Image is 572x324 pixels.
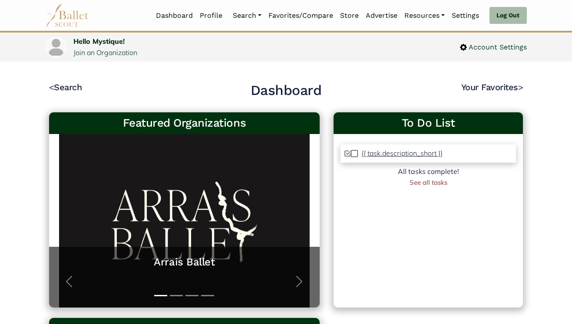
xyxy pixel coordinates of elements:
[265,7,337,25] a: Favorites/Compare
[489,7,526,24] a: Log Out
[170,291,183,301] button: Slide 2
[185,291,198,301] button: Slide 3
[337,7,362,25] a: Store
[201,291,214,301] button: Slide 4
[196,7,226,25] a: Profile
[229,7,265,25] a: Search
[518,82,523,92] code: >
[460,42,527,53] a: Account Settings
[152,7,196,25] a: Dashboard
[56,116,313,131] h3: Featured Organizations
[467,42,527,53] span: Account Settings
[58,255,311,269] a: Arrais Ballet
[251,82,322,100] h2: Dashboard
[73,48,137,57] a: Join an Organization
[341,116,516,131] a: To Do List
[461,82,523,92] a: Your Favorites>
[49,82,54,92] code: <
[154,291,167,301] button: Slide 1
[448,7,483,25] a: Settings
[341,166,516,177] div: All tasks complete!
[410,178,447,187] a: See all tasks
[46,38,66,57] img: profile picture
[401,7,448,25] a: Resources
[73,37,125,46] a: Hello Mystique!
[362,7,401,25] a: Advertise
[361,149,443,157] p: {{ task.description_short }}
[49,82,82,92] a: <Search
